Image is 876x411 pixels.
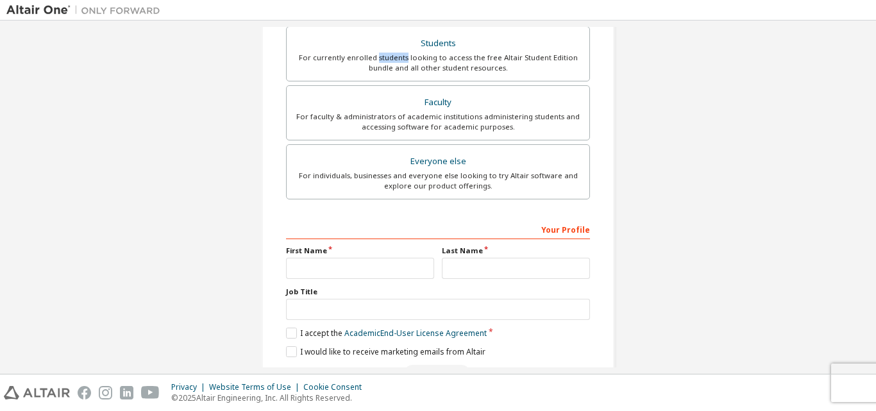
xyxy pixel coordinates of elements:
label: I would like to receive marketing emails from Altair [286,346,485,357]
div: For individuals, businesses and everyone else looking to try Altair software and explore our prod... [294,171,582,191]
div: For faculty & administrators of academic institutions administering students and accessing softwa... [294,112,582,132]
div: Students [294,35,582,53]
label: Last Name [442,246,590,256]
div: Privacy [171,382,209,392]
img: altair_logo.svg [4,386,70,399]
div: Cookie Consent [303,382,369,392]
a: Academic End-User License Agreement [344,328,487,339]
div: Read and acccept EULA to continue [286,365,590,384]
img: Altair One [6,4,167,17]
label: I accept the [286,328,487,339]
div: Your Profile [286,219,590,239]
img: instagram.svg [99,386,112,399]
img: facebook.svg [78,386,91,399]
div: Website Terms of Use [209,382,303,392]
div: Everyone else [294,153,582,171]
label: First Name [286,246,434,256]
div: For currently enrolled students looking to access the free Altair Student Edition bundle and all ... [294,53,582,73]
img: youtube.svg [141,386,160,399]
label: Job Title [286,287,590,297]
p: © 2025 Altair Engineering, Inc. All Rights Reserved. [171,392,369,403]
div: Faculty [294,94,582,112]
img: linkedin.svg [120,386,133,399]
